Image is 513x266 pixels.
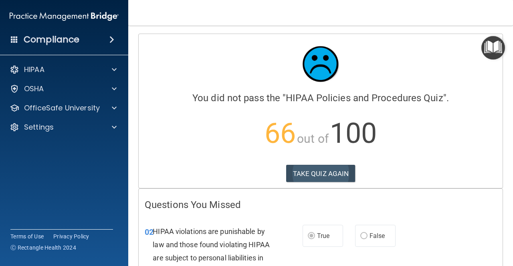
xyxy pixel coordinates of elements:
p: Settings [24,122,54,132]
input: True [308,233,315,239]
button: Open Resource Center [481,36,505,60]
span: HIPAA Policies and Procedures Quiz [286,92,443,104]
p: OfficeSafe University [24,103,100,113]
a: OSHA [10,84,117,94]
a: HIPAA [10,65,117,74]
input: False [360,233,368,239]
span: Ⓒ Rectangle Health 2024 [10,244,76,252]
a: Terms of Use [10,232,44,240]
span: out of [297,132,329,146]
span: 02 [145,227,153,237]
span: True [317,232,329,240]
p: OSHA [24,84,44,94]
span: 66 [265,117,296,150]
img: sad_face.ecc698e2.jpg [297,40,345,88]
h4: Questions You Missed [145,200,497,210]
a: Settings [10,122,117,132]
h4: Compliance [24,34,79,45]
a: OfficeSafe University [10,103,117,113]
span: 100 [330,117,377,150]
span: False [370,232,385,240]
p: HIPAA [24,65,44,74]
a: Privacy Policy [53,232,89,240]
button: TAKE QUIZ AGAIN [286,165,355,182]
img: PMB logo [10,8,119,24]
h4: You did not pass the " ". [145,93,497,103]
